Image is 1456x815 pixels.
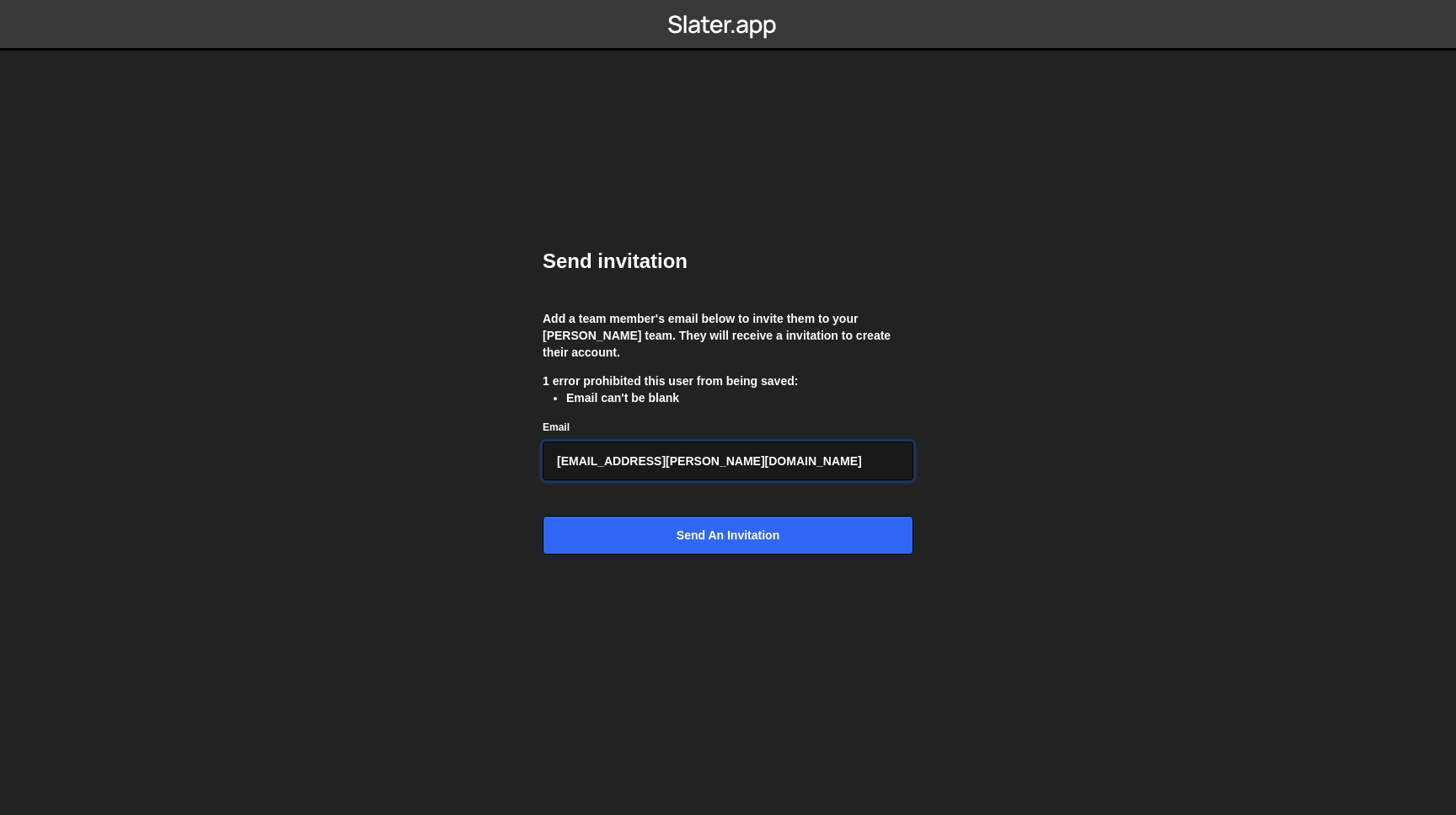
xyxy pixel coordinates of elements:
p: Add a team member's email below to invite them to your [PERSON_NAME] team. They will receive a in... [543,310,913,361]
h2: Send invitation [543,248,913,275]
li: Email can't be blank [566,389,913,406]
label: Email [543,419,570,436]
div: 1 error prohibited this user from being saved: [543,373,913,389]
input: Send an invitation [543,516,913,555]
